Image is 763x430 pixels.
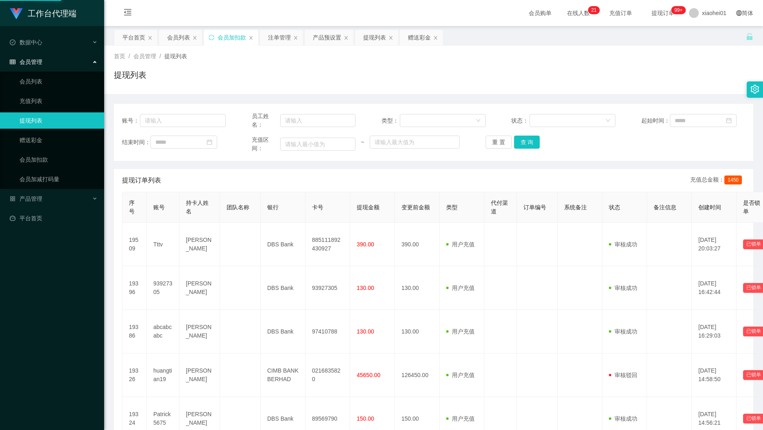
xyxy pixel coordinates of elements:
[641,116,670,125] span: 起始时间：
[305,266,350,310] td: 93927305
[698,204,721,211] span: 创建时间
[261,310,305,353] td: DBS Bank
[511,116,530,125] span: 状态：
[122,176,161,185] span: 提现订单列表
[192,35,197,40] i: 图标: close
[381,116,400,125] span: 类型：
[159,53,161,59] span: /
[147,266,179,310] td: 93927305
[724,176,742,184] span: 1450
[207,139,212,145] i: 图标: calendar
[388,35,393,40] i: 图标: close
[357,328,374,335] span: 130.00
[261,266,305,310] td: DBS Bank
[114,69,146,81] h1: 提现列表
[10,39,15,45] i: 图标: check-circle-o
[401,204,430,211] span: 变更前金额
[268,30,291,45] div: 注单管理
[280,138,356,151] input: 请输入最小值为
[609,241,637,248] span: 审核成功
[218,30,246,45] div: 会员加扣款
[609,415,637,422] span: 审核成功
[10,59,42,65] span: 会员管理
[692,223,737,266] td: [DATE] 20:03:27
[10,10,76,16] a: 工作台代理端
[122,138,150,147] span: 结束时间：
[261,353,305,397] td: CIMB BANK BERHAD
[147,310,179,353] td: abcabcabc
[164,53,187,59] span: 提现列表
[153,204,165,211] span: 账号
[167,30,190,45] div: 会员列表
[446,415,475,422] span: 用户充值
[523,204,546,211] span: 订单编号
[179,353,220,397] td: [PERSON_NAME]
[122,223,147,266] td: 19509
[564,204,587,211] span: 系统备注
[446,204,458,211] span: 类型
[267,204,279,211] span: 银行
[594,6,597,14] p: 1
[606,118,610,124] i: 图标: down
[147,353,179,397] td: huangtian19
[736,10,742,16] i: 图标: global
[750,85,759,94] i: 图标: setting
[357,204,379,211] span: 提现金额
[305,353,350,397] td: 0216835820
[20,93,98,109] a: 充值列表
[20,73,98,90] a: 会员列表
[726,118,732,123] i: 图标: calendar
[355,138,369,147] span: ~
[10,195,42,202] span: 产品管理
[312,204,323,211] span: 卡号
[10,8,23,20] img: logo.9652507e.png
[395,266,440,310] td: 130.00
[588,6,599,14] sup: 21
[28,0,76,26] h1: 工作台代理端
[252,136,280,153] span: 充值区间：
[357,415,374,422] span: 150.00
[446,328,475,335] span: 用户充值
[305,223,350,266] td: 885111892430927
[563,10,594,16] span: 在线人数
[446,241,475,248] span: 用户充值
[10,196,15,202] i: 图标: appstore-o
[433,35,438,40] i: 图标: close
[446,372,475,378] span: 用户充值
[20,151,98,168] a: 会员加扣款
[446,285,475,291] span: 用户充值
[357,285,374,291] span: 130.00
[140,114,226,127] input: 请输入
[147,223,179,266] td: Tttv
[313,30,341,45] div: 产品预设置
[395,353,440,397] td: 126450.00
[179,310,220,353] td: [PERSON_NAME]
[261,223,305,266] td: DBS Bank
[280,114,356,127] input: 请输入
[179,266,220,310] td: [PERSON_NAME]
[122,30,145,45] div: 平台首页
[408,30,431,45] div: 赠送彩金
[10,59,15,65] i: 图标: table
[395,223,440,266] td: 390.00
[122,353,147,397] td: 19326
[743,200,760,215] span: 是否锁单
[609,285,637,291] span: 审核成功
[10,210,98,226] a: 图标: dashboard平台首页
[133,53,156,59] span: 会员管理
[357,372,380,378] span: 45650.00
[609,372,637,378] span: 审核驳回
[609,328,637,335] span: 审核成功
[186,200,209,215] span: 持卡人姓名
[122,266,147,310] td: 19396
[692,266,737,310] td: [DATE] 16:42:44
[491,200,508,215] span: 代付渠道
[609,204,620,211] span: 状态
[209,35,214,40] i: 图标: sync
[486,136,512,149] button: 重 置
[129,200,135,215] span: 序号
[690,176,745,185] div: 充值总金额：
[746,33,753,40] i: 图标: unlock
[654,204,676,211] span: 备注信息
[129,53,130,59] span: /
